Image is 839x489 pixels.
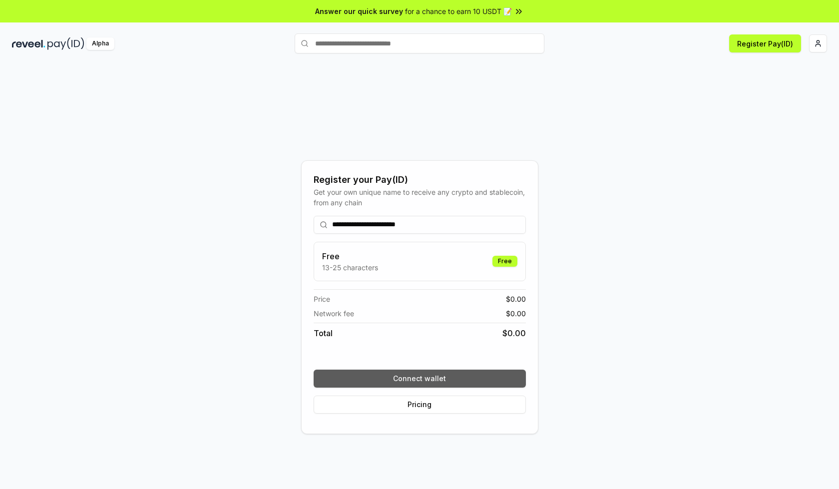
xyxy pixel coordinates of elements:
span: Total [314,327,333,339]
span: $ 0.00 [506,308,526,319]
span: Price [314,294,330,304]
img: pay_id [47,37,84,50]
span: Answer our quick survey [315,6,403,16]
span: $ 0.00 [506,294,526,304]
div: Free [492,256,517,267]
div: Get your own unique name to receive any crypto and stablecoin, from any chain [314,187,526,208]
div: Register your Pay(ID) [314,173,526,187]
h3: Free [322,250,378,262]
span: $ 0.00 [502,327,526,339]
span: for a chance to earn 10 USDT 📝 [405,6,512,16]
button: Pricing [314,396,526,414]
p: 13-25 characters [322,262,378,273]
button: Connect wallet [314,370,526,388]
img: reveel_dark [12,37,45,50]
div: Alpha [86,37,114,50]
span: Network fee [314,308,354,319]
button: Register Pay(ID) [729,34,801,52]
